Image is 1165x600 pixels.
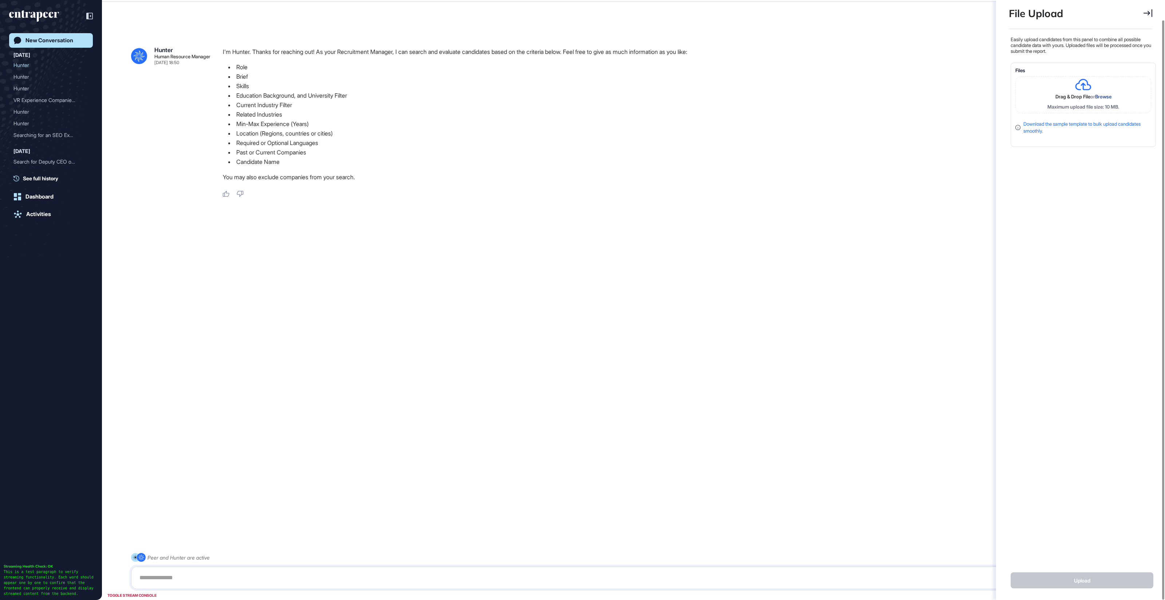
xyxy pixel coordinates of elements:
[223,81,1142,91] li: Skills
[1023,121,1141,134] a: Download the sample template to bulk upload candidates smoothly.
[9,33,93,48] a: New Conversation
[223,172,1142,182] p: You may also exclude companies from your search.
[13,71,88,83] div: Hunter
[1090,94,1095,99] span: or
[13,147,30,156] div: [DATE]
[9,189,93,204] a: Dashboard
[13,94,88,106] div: VR Experience Companies in Istanbul
[223,72,1142,81] li: Brief
[223,91,1142,100] li: Education Background, and University Filter
[223,119,1142,129] li: Min-Max Experience (Years)
[9,10,59,22] div: entrapeer-logo
[1095,94,1111,99] span: Browse
[13,59,83,71] div: Hunter
[1011,572,1153,588] button: Upload
[13,83,88,94] div: Hunter
[23,174,58,182] span: See full history
[223,100,1142,110] li: Current Industry Filter
[223,148,1142,157] li: Past or Current Companies
[13,156,88,168] div: Search for Deputy CEO or Chief Strategy Officer in Financial Technology with M&A Experience and L...
[1055,94,1090,99] span: Drag & Drop File
[25,193,54,200] div: Dashboard
[13,156,83,168] div: Search for Deputy CEO or ...
[13,129,88,141] div: Searching for an SEO Expert as a Potential Co-Founder for a GEO Startup
[13,129,83,141] div: Searching for an SEO Expe...
[13,174,93,182] a: See full history
[13,106,88,118] div: Hunter
[13,94,83,106] div: VR Experience Companies i...
[223,138,1142,148] li: Required or Optional Languages
[223,110,1142,119] li: Related Industries
[13,51,30,59] div: [DATE]
[25,37,73,44] div: New Conversation
[1015,67,1151,73] div: Files
[13,118,83,129] div: Hunter
[1047,103,1119,111] div: Maximum upload file size: 10 MB.
[223,47,1142,56] p: I'm Hunter. Thanks for reaching out! As your Recruitment Manager, I can search and evaluate candi...
[223,129,1142,138] li: Location (Regions, countries or cities)
[147,553,210,562] div: Peer and Hunter are active
[9,207,93,221] a: Activities
[26,211,51,217] div: Activities
[1011,36,1156,54] p: Easily upload candidates from this panel to combine all possible candidate data with yours. Uploa...
[154,47,173,53] div: Hunter
[13,59,88,71] div: Hunter
[223,157,1142,166] li: Candidate Name
[223,62,1142,72] li: Role
[154,54,210,59] div: Human Resource Manager
[13,83,83,94] div: Hunter
[154,60,179,65] div: [DATE] 18:50
[1009,4,1063,25] div: File Upload
[13,71,83,83] div: Hunter
[13,106,83,118] div: Hunter
[13,118,88,129] div: Hunter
